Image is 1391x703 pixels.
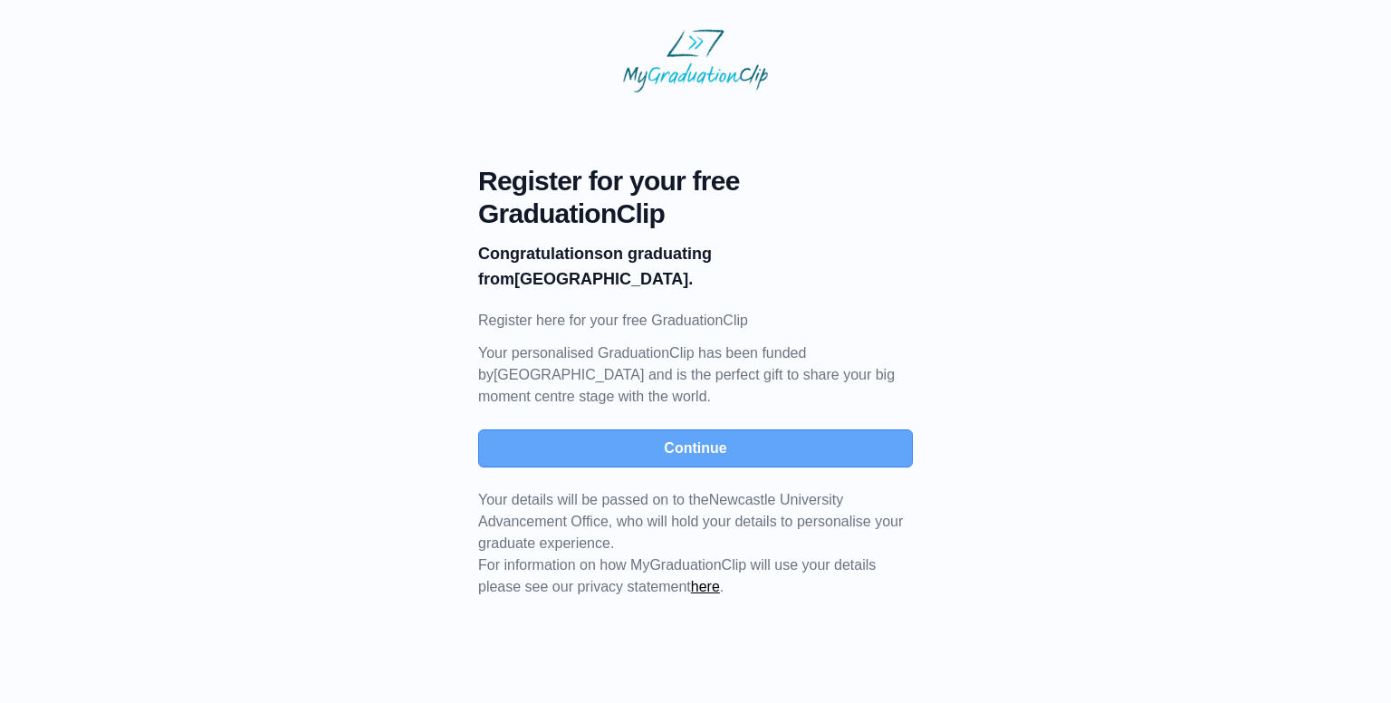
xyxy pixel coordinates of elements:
[478,310,913,332] p: Register here for your free GraduationClip
[478,245,603,263] b: Congratulations
[478,492,843,529] span: Newcastle University Advancement Office
[478,342,913,408] p: Your personalised GraduationClip has been funded by [GEOGRAPHIC_DATA] and is the perfect gift to ...
[623,29,768,92] img: MyGraduationClip
[691,579,720,594] a: here
[478,165,913,197] span: Register for your free
[478,429,913,467] button: Continue
[478,492,903,551] span: Your details will be passed on to the , who will hold your details to personalise your graduate e...
[478,197,913,230] span: GraduationClip
[478,492,903,594] span: For information on how MyGraduationClip will use your details please see our privacy statement .
[478,241,913,292] p: on graduating from [GEOGRAPHIC_DATA].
